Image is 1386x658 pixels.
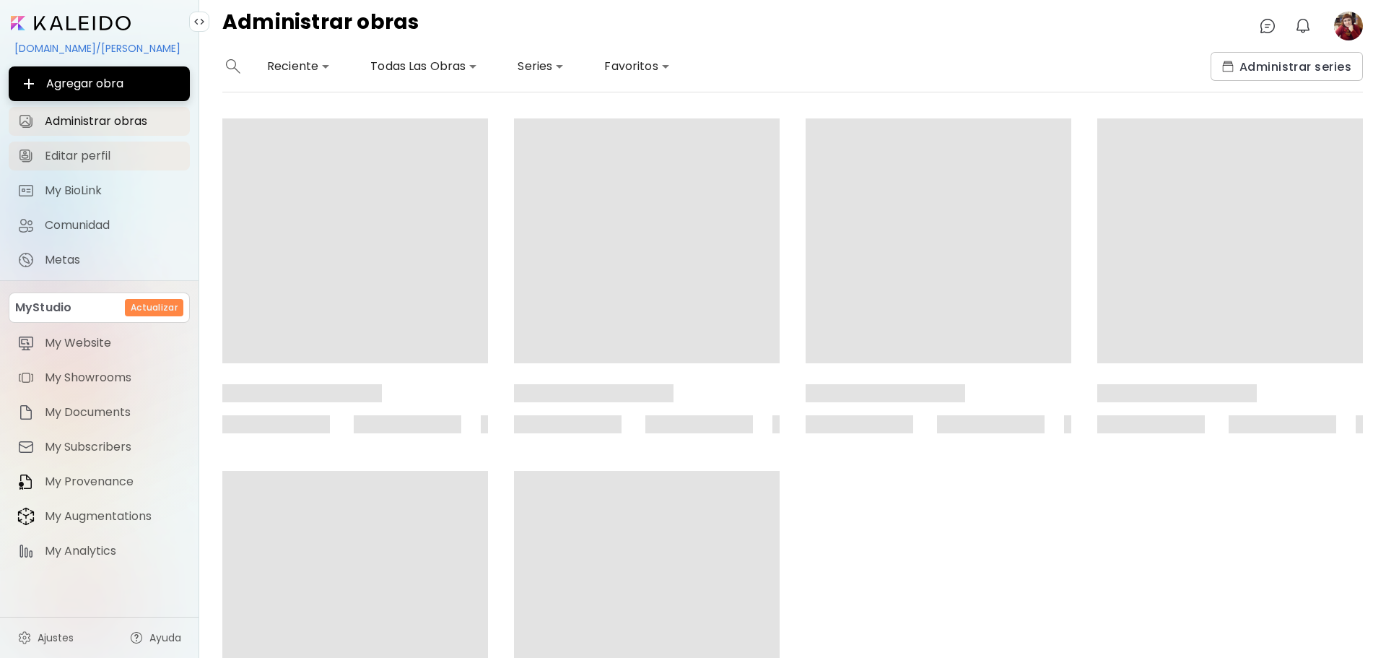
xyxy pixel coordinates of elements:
[9,363,190,392] a: itemMy Showrooms
[17,542,35,560] img: item
[9,623,82,652] a: Ajustes
[9,36,190,61] div: [DOMAIN_NAME]/[PERSON_NAME]
[17,369,35,386] img: item
[598,55,675,78] div: Favoritos
[1291,14,1315,38] button: bellIcon
[1259,17,1276,35] img: chatIcon
[131,301,178,314] h6: Actualizar
[45,544,181,558] span: My Analytics
[261,55,336,78] div: Reciente
[45,114,181,129] span: Administrar obras
[45,509,181,524] span: My Augmentations
[129,631,144,645] img: help
[9,246,190,274] a: completeMetas iconMetas
[365,55,483,78] div: Todas Las Obras
[9,537,190,566] a: itemMy Analytics
[17,334,35,352] img: item
[45,371,181,385] span: My Showrooms
[512,55,570,78] div: Series
[38,631,74,645] span: Ajustes
[45,149,181,163] span: Editar perfil
[45,183,181,198] span: My BioLink
[9,107,190,136] a: Administrar obras iconAdministrar obras
[9,142,190,170] a: Editar perfil iconEditar perfil
[17,438,35,456] img: item
[15,299,71,316] p: MyStudio
[9,176,190,205] a: completeMy BioLink iconMy BioLink
[45,253,181,267] span: Metas
[9,467,190,496] a: itemMy Provenance
[222,12,419,40] h4: Administrar obras
[1222,61,1234,72] img: collections
[1211,52,1363,81] button: collectionsAdministrar series
[121,623,190,652] a: Ayuda
[17,147,35,165] img: Editar perfil icon
[226,59,240,74] img: search
[17,113,35,130] img: Administrar obras icon
[45,440,181,454] span: My Subscribers
[1294,17,1312,35] img: bellIcon
[20,75,178,92] span: Agregar obra
[45,336,181,350] span: My Website
[193,16,205,27] img: collapse
[45,405,181,420] span: My Documents
[17,217,35,234] img: Comunidad icon
[222,52,244,81] button: search
[17,404,35,421] img: item
[9,398,190,427] a: itemMy Documents
[9,66,190,101] button: Agregar obra
[9,329,190,358] a: itemMy Website
[9,211,190,240] a: Comunidad iconComunidad
[45,475,181,489] span: My Provenance
[17,507,35,526] img: item
[17,473,35,490] img: item
[1222,59,1351,74] span: Administrar series
[17,251,35,269] img: Metas icon
[17,182,35,199] img: My BioLink icon
[9,433,190,462] a: itemMy Subscribers
[17,631,32,645] img: settings
[45,218,181,233] span: Comunidad
[9,502,190,531] a: itemMy Augmentations
[149,631,181,645] span: Ayuda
